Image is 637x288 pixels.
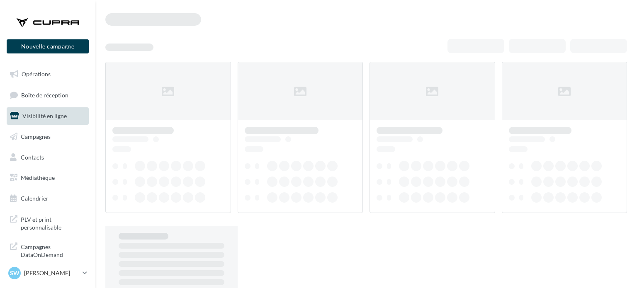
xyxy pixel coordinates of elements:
span: Médiathèque [21,174,55,181]
p: [PERSON_NAME] [24,269,79,277]
a: SW [PERSON_NAME] [7,265,89,281]
span: Calendrier [21,195,49,202]
span: Opérations [22,70,51,77]
span: Visibilité en ligne [22,112,67,119]
a: Campagnes DataOnDemand [5,238,90,262]
a: Médiathèque [5,169,90,186]
span: PLV et print personnalisable [21,214,85,232]
span: Boîte de réception [21,91,68,98]
a: Campagnes [5,128,90,145]
a: Contacts [5,149,90,166]
span: SW [10,269,19,277]
a: Visibilité en ligne [5,107,90,125]
a: Opérations [5,65,90,83]
a: PLV et print personnalisable [5,211,90,235]
span: Contacts [21,153,44,160]
span: Campagnes DataOnDemand [21,241,85,259]
a: Boîte de réception [5,86,90,104]
button: Nouvelle campagne [7,39,89,53]
a: Calendrier [5,190,90,207]
span: Campagnes [21,133,51,140]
